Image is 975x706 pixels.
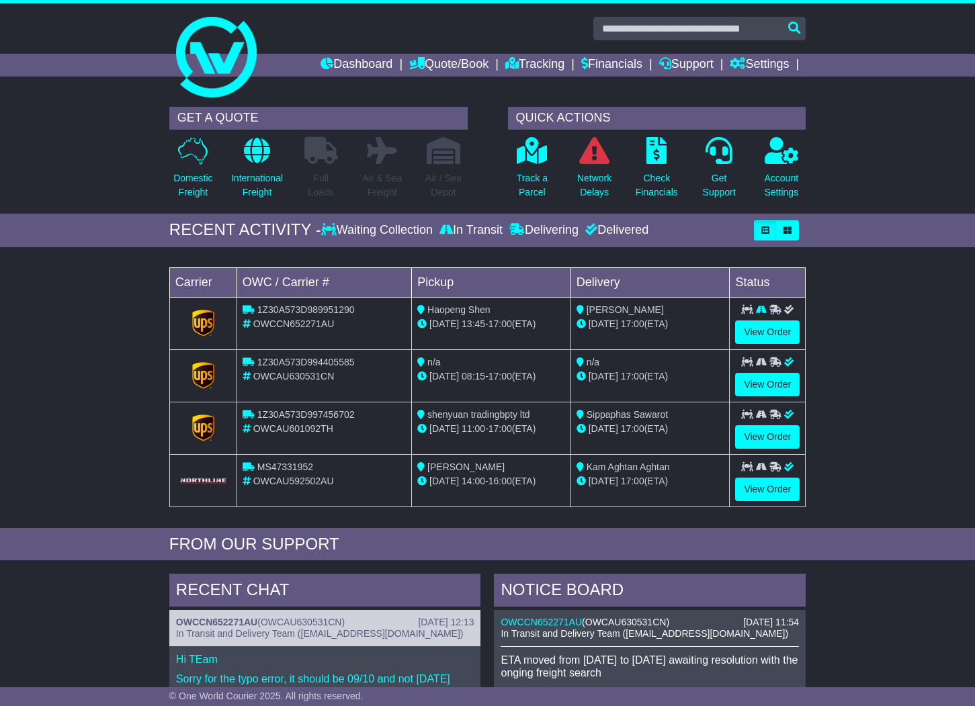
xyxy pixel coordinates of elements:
[192,362,215,389] img: GetCarrierServiceLogo
[417,317,565,331] div: - (ETA)
[178,477,228,485] img: GetCarrierServiceLogo
[176,617,257,627] a: OWCCN652271AU
[621,371,644,382] span: 17:00
[506,223,582,238] div: Delivering
[501,686,799,699] p: -[PERSON_NAME]
[427,409,530,420] span: shenyuan tradingbpty ltd
[702,136,736,207] a: GetSupport
[425,171,462,200] p: Air / Sea Depot
[587,409,668,420] span: Sippaphas Sawarot
[237,267,411,297] td: OWC / Carrier #
[192,414,215,441] img: GetCarrierServiceLogo
[735,425,800,449] a: View Order
[735,320,800,344] a: View Order
[764,136,800,207] a: AccountSettings
[516,136,548,207] a: Track aParcel
[508,107,806,130] div: QUICK ACTIONS
[577,317,724,331] div: (ETA)
[585,617,667,627] span: OWCAU630531CN
[462,476,485,486] span: 14:00
[621,423,644,434] span: 17:00
[570,267,730,297] td: Delivery
[257,409,355,420] span: 1Z30A573D997456702
[321,223,436,238] div: Waiting Collection
[635,136,679,207] a: CheckFinancials
[587,357,599,367] span: n/a
[427,357,440,367] span: n/a
[743,617,799,628] div: [DATE] 11:54
[621,318,644,329] span: 17:00
[169,691,364,701] span: © One World Courier 2025. All rights reserved.
[176,672,474,685] p: Sorry for the typo error, it should be 09/10 and not [DATE]
[582,223,648,238] div: Delivered
[429,371,459,382] span: [DATE]
[169,267,237,297] td: Carrier
[505,54,564,77] a: Tracking
[735,478,800,501] a: View Order
[257,357,355,367] span: 1Z30A573D994405585
[321,54,392,77] a: Dashboard
[304,171,338,200] p: Full Loads
[621,476,644,486] span: 17:00
[489,476,512,486] span: 16:00
[501,628,788,639] span: In Transit and Delivery Team ([EMAIL_ADDRESS][DOMAIN_NAME])
[362,171,402,200] p: Air & Sea Freight
[418,617,474,628] div: [DATE] 12:13
[489,371,512,382] span: 17:00
[577,474,724,488] div: (ETA)
[427,461,505,472] span: [PERSON_NAME]
[589,423,618,434] span: [DATE]
[429,476,459,486] span: [DATE]
[409,54,489,77] a: Quote/Book
[730,267,806,297] td: Status
[417,369,565,384] div: - (ETA)
[173,171,212,200] p: Domestic Freight
[462,423,485,434] span: 11:00
[173,136,213,207] a: DomesticFreight
[412,267,571,297] td: Pickup
[176,617,474,628] div: ( )
[577,136,612,207] a: NetworkDelays
[169,574,481,610] div: RECENT CHAT
[169,107,468,130] div: GET A QUOTE
[429,423,459,434] span: [DATE]
[577,369,724,384] div: (ETA)
[253,371,335,382] span: OWCAU630531CN
[462,318,485,329] span: 13:45
[257,304,355,315] span: 1Z30A573D989951290
[659,54,714,77] a: Support
[589,318,618,329] span: [DATE]
[494,574,806,610] div: NOTICE BOARD
[169,535,806,554] div: FROM OUR SUPPORT
[577,422,724,436] div: (ETA)
[253,423,333,434] span: OWCAU601092TH
[261,617,342,627] span: OWCAU630531CN
[577,171,611,200] p: Network Delays
[169,220,321,240] div: RECENT ACTIVITY -
[589,476,618,486] span: [DATE]
[176,628,464,639] span: In Transit and Delivery Team ([EMAIL_ADDRESS][DOMAIN_NAME])
[735,373,800,396] a: View Order
[176,653,474,666] p: Hi TEam
[587,304,664,315] span: [PERSON_NAME]
[253,476,334,486] span: OWCAU592502AU
[765,171,799,200] p: Account Settings
[427,304,490,315] span: Haopeng Shen
[489,423,512,434] span: 17:00
[253,318,335,329] span: OWCCN652271AU
[230,136,284,207] a: InternationalFreight
[417,422,565,436] div: - (ETA)
[517,171,548,200] p: Track a Parcel
[429,318,459,329] span: [DATE]
[489,318,512,329] span: 17:00
[703,171,736,200] p: Get Support
[417,474,565,488] div: - (ETA)
[581,54,642,77] a: Financials
[501,617,582,627] a: OWCCN652271AU
[730,54,789,77] a: Settings
[257,461,313,472] span: MS47331952
[462,371,485,382] span: 08:15
[436,223,506,238] div: In Transit
[231,171,283,200] p: International Freight
[636,171,678,200] p: Check Financials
